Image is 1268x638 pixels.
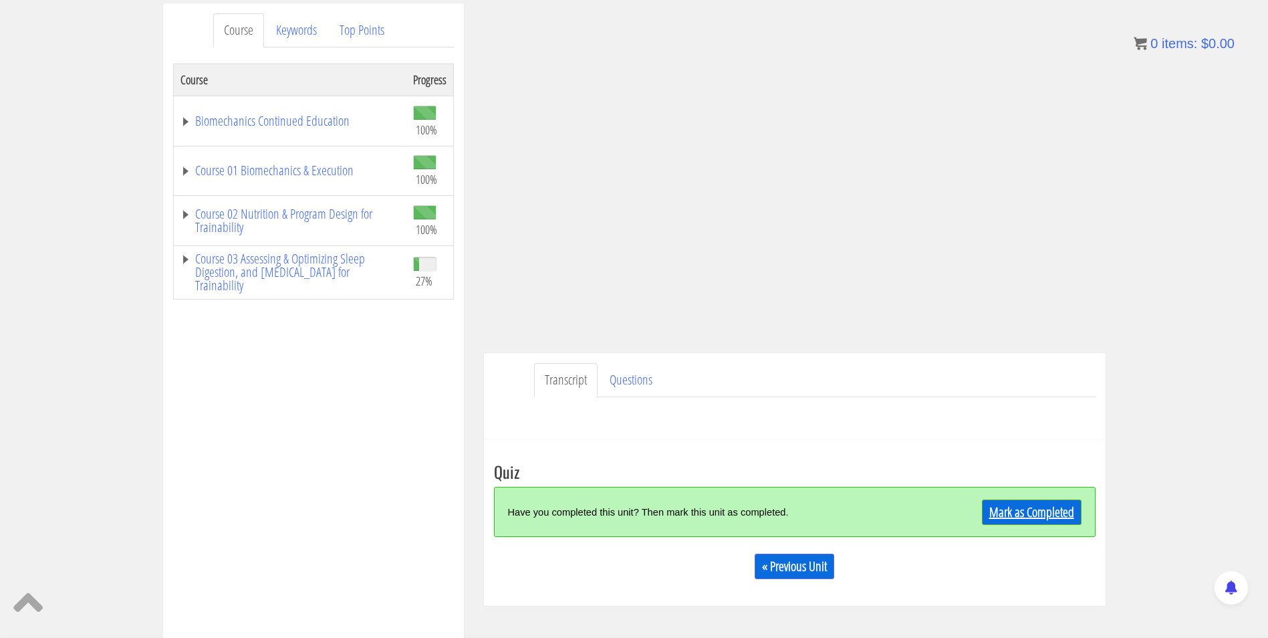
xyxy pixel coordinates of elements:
[180,207,400,234] a: Course 02 Nutrition & Program Design for Trainability
[180,114,400,128] a: Biomechanics Continued Education
[1162,36,1197,51] span: items:
[329,13,395,47] a: Top Points
[982,500,1082,525] a: Mark as Completed
[1201,36,1235,51] bdi: 0.00
[1134,37,1147,50] img: icon11.png
[416,222,437,237] span: 100%
[416,274,432,288] span: 27%
[494,463,1096,480] h3: Quiz
[416,172,437,187] span: 100%
[1201,36,1209,51] span: $
[180,164,400,177] a: Course 01 Biomechanics & Execution
[599,363,663,397] a: Questions
[173,64,406,96] th: Course
[213,13,264,47] a: Course
[1134,36,1235,51] a: 0 items: $0.00
[755,554,834,579] a: « Previous Unit
[265,13,328,47] a: Keywords
[406,64,454,96] th: Progress
[180,252,400,292] a: Course 03 Assessing & Optimizing Sleep Digestion, and [MEDICAL_DATA] for Trainability
[534,363,598,397] a: Transcript
[1150,36,1158,51] span: 0
[416,122,437,137] span: 100%
[508,498,931,526] div: Have you completed this unit? Then mark this unit as completed.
